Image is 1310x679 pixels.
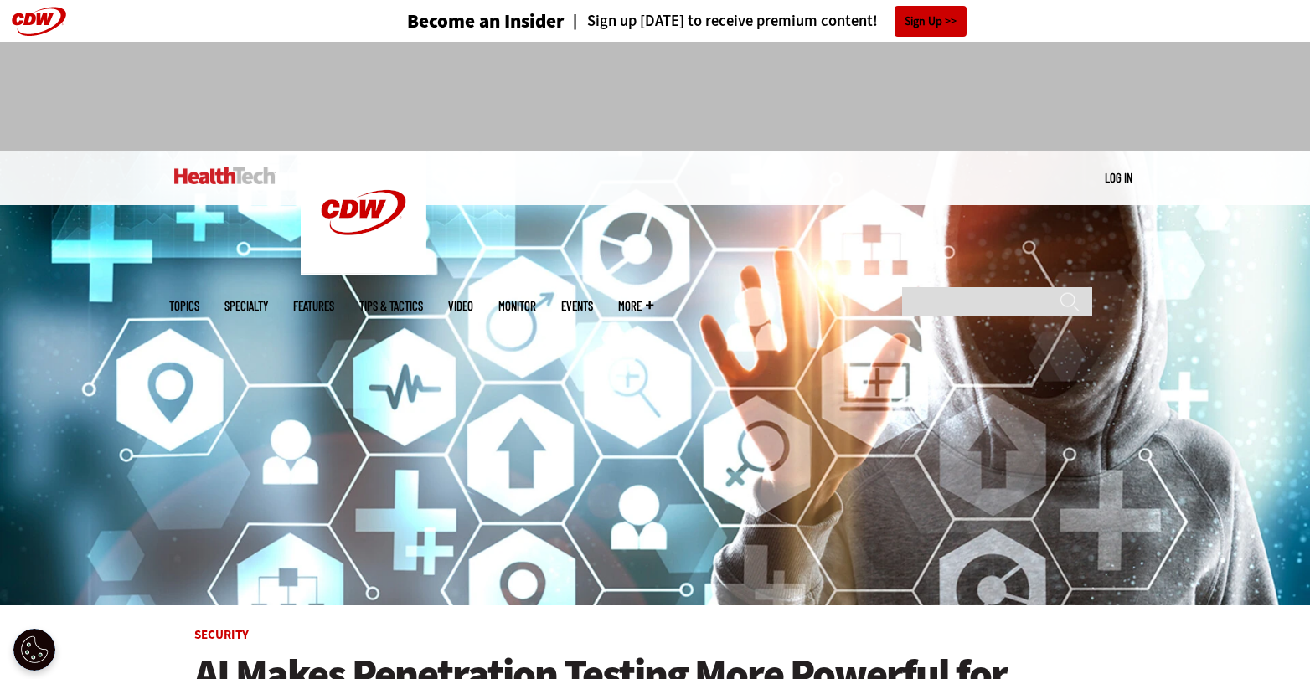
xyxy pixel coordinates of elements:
img: Home [301,151,426,275]
span: Topics [169,300,199,312]
a: Features [293,300,334,312]
a: Video [448,300,473,312]
div: User menu [1105,169,1132,187]
a: Tips & Tactics [359,300,423,312]
a: Sign up [DATE] to receive premium content! [565,13,878,29]
a: CDW [301,261,426,279]
a: Log in [1105,170,1132,185]
a: Events [561,300,593,312]
img: Home [174,167,276,184]
span: More [618,300,653,312]
a: MonITor [498,300,536,312]
a: Security [194,626,249,643]
a: Become an Insider [344,12,565,31]
a: Sign Up [895,6,967,37]
button: Open Preferences [13,629,55,671]
span: Specialty [224,300,268,312]
h3: Become an Insider [407,12,565,31]
iframe: advertisement [350,59,960,134]
div: Cookie Settings [13,629,55,671]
